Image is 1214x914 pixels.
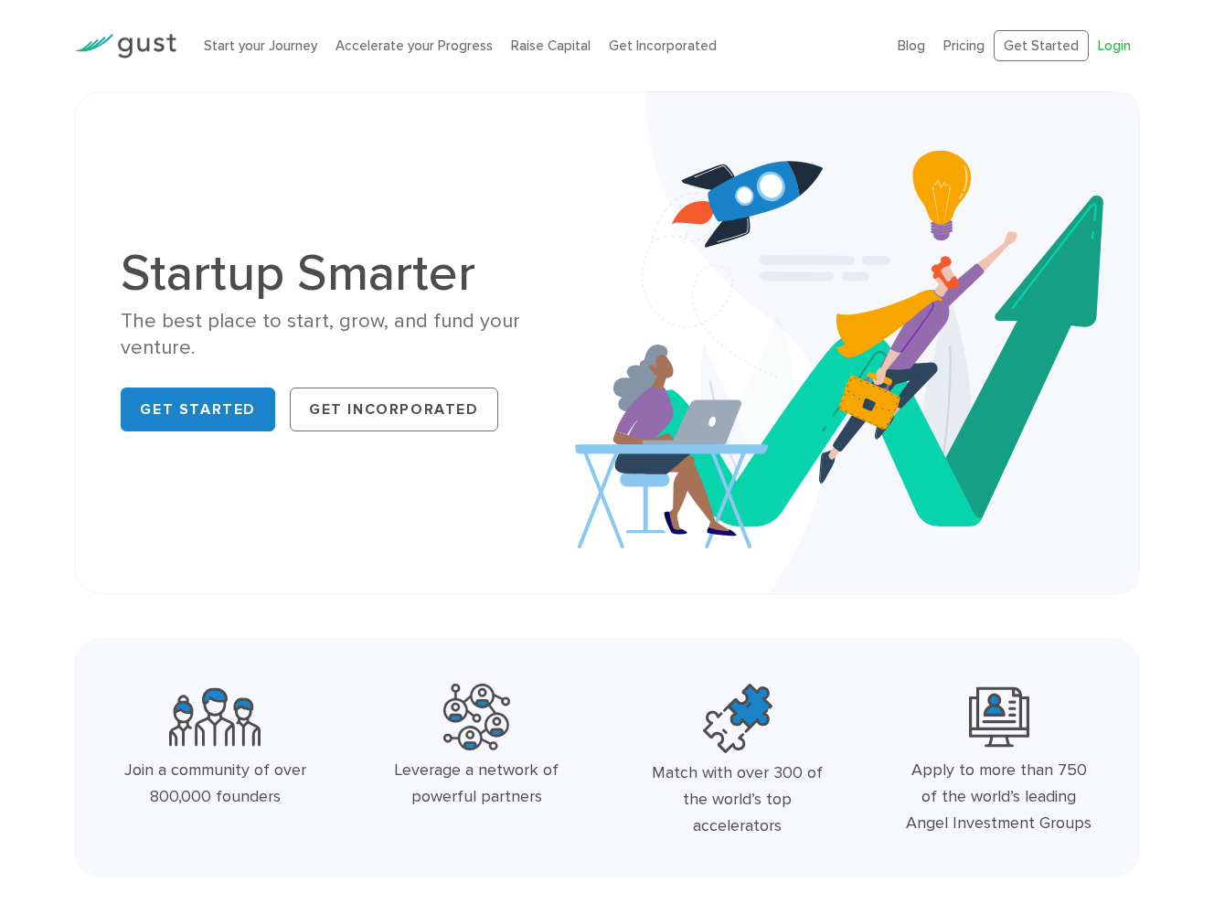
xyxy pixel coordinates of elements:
[969,684,1029,750] img: Leading Angel Investment
[335,37,493,54] a: Accelerate your Progress
[122,758,309,811] div: Join a community of over 800,000 founders
[994,30,1089,62] a: Get Started
[121,308,593,362] div: The best place to start, grow, and fund your venture.
[703,684,772,753] img: Top Accelerators
[943,37,985,54] a: Pricing
[169,684,261,750] img: Community Founders
[443,684,510,750] img: Powerful Partners
[74,34,176,58] img: Gust Logo
[905,758,1092,836] div: Apply to more than 750 of the world’s leading Angel Investment Groups
[575,92,1139,593] img: Startup Smarter Hero
[204,37,317,54] a: Start your Journey
[511,37,591,54] a: Raise Capital
[644,760,832,839] div: Match with over 300 of the world’s top accelerators
[121,248,593,299] h1: Startup Smarter
[609,37,717,54] a: Get Incorporated
[1098,37,1131,54] a: Login
[383,758,570,811] div: Leverage a network of powerful partners
[121,388,275,431] a: Get Started
[898,37,925,54] a: Blog
[290,388,498,431] a: Get Incorporated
